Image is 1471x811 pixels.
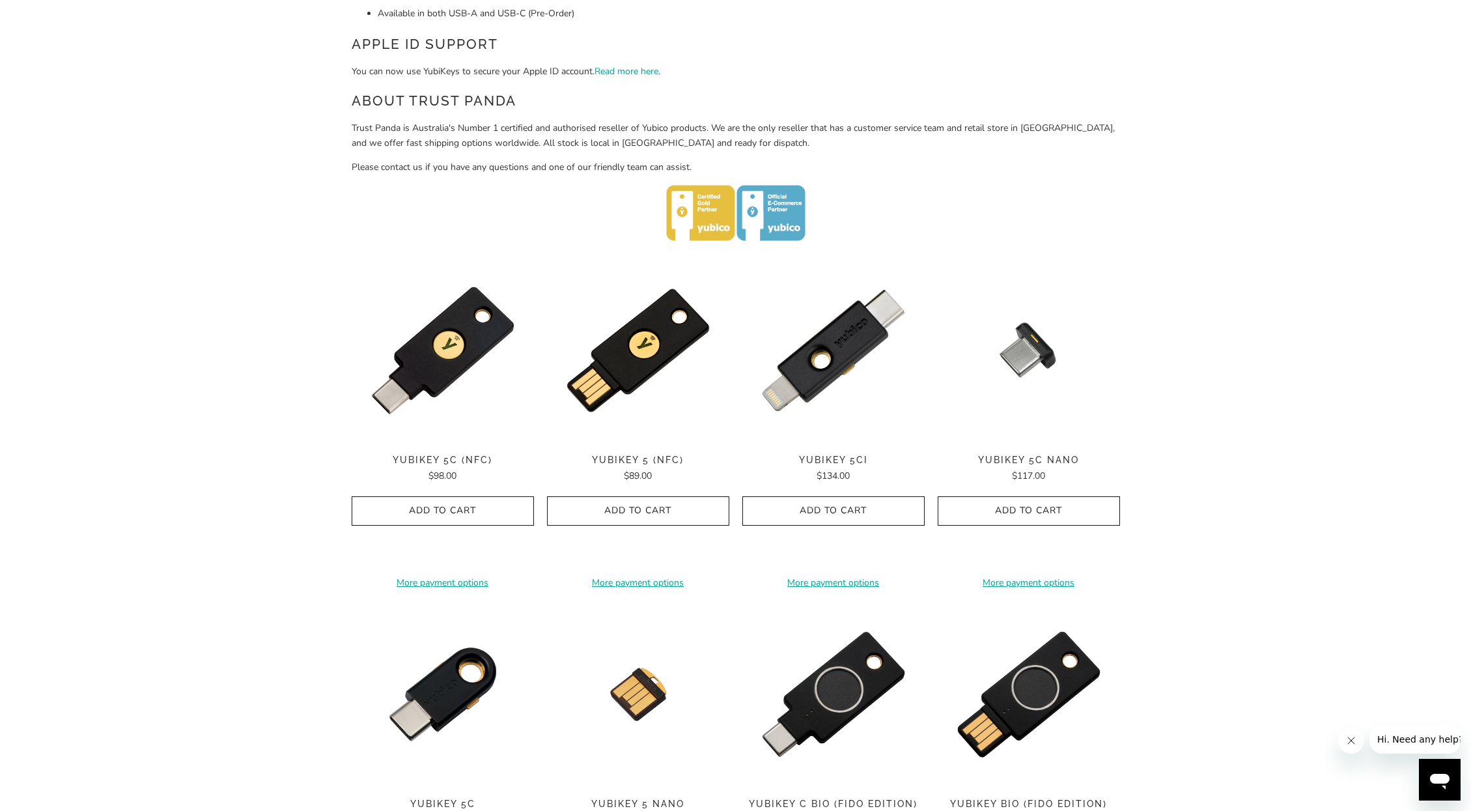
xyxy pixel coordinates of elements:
[1419,759,1461,801] iframe: Button to launch messaging window
[352,455,534,483] a: YubiKey 5C (NFC) $98.00
[938,799,1120,810] span: YubiKey Bio (FIDO Edition)
[742,496,925,526] button: Add to Cart
[742,455,925,483] a: YubiKey 5Ci $134.00
[951,505,1106,517] span: Add to Cart
[938,496,1120,526] button: Add to Cart
[547,603,729,786] img: YubiKey 5 Nano - Trust Panda
[624,470,652,482] span: $89.00
[547,603,729,786] a: YubiKey 5 Nano - Trust Panda YubiKey 5 Nano - Trust Panda
[547,455,729,483] a: YubiKey 5 (NFC) $89.00
[8,9,94,20] span: Hi. Need any help?
[352,160,1120,175] p: Please contact us if you have any questions and one of our friendly team can assist.
[352,603,534,786] a: YubiKey 5C - Trust Panda YubiKey 5C - Trust Panda
[547,259,729,442] img: YubiKey 5 (NFC) - Trust Panda
[756,505,911,517] span: Add to Cart
[428,470,456,482] span: $98.00
[817,470,850,482] span: $134.00
[938,455,1120,483] a: YubiKey 5C Nano $117.00
[742,799,925,810] span: YubiKey C Bio (FIDO Edition)
[1369,725,1461,754] iframe: Message from company
[352,259,534,442] img: YubiKey 5C (NFC) - Trust Panda
[352,496,534,526] button: Add to Cart
[742,259,925,442] a: YubiKey 5Ci - Trust Panda YubiKey 5Ci - Trust Panda
[1338,728,1364,754] iframe: Close message
[352,455,534,466] span: YubiKey 5C (NFC)
[742,455,925,466] span: YubiKey 5Ci
[547,799,729,810] span: YubiKey 5 Nano
[938,603,1120,786] img: YubiKey Bio (FIDO Edition) - Trust Panda
[938,259,1120,442] a: YubiKey 5C Nano - Trust Panda YubiKey 5C Nano - Trust Panda
[742,603,925,786] img: YubiKey C Bio (FIDO Edition) - Trust Panda
[742,603,925,786] a: YubiKey C Bio (FIDO Edition) - Trust Panda YubiKey C Bio (FIDO Edition) - Trust Panda
[365,505,520,517] span: Add to Cart
[352,799,534,810] span: YubiKey 5C
[352,64,1120,79] p: You can now use YubiKeys to secure your Apple ID account. .
[352,603,534,786] img: YubiKey 5C - Trust Panda
[742,576,925,590] a: More payment options
[938,259,1120,442] img: YubiKey 5C Nano - Trust Panda
[352,91,1120,111] h2: About Trust Panda
[352,34,1120,55] h2: Apple ID Support
[547,496,729,526] button: Add to Cart
[1012,470,1045,482] span: $117.00
[352,576,534,590] a: More payment options
[352,259,534,442] a: YubiKey 5C (NFC) - Trust Panda YubiKey 5C (NFC) - Trust Panda
[547,576,729,590] a: More payment options
[378,7,1120,21] li: Available in both USB-A and USB-C (Pre-Order)
[742,259,925,442] img: YubiKey 5Ci - Trust Panda
[352,121,1120,150] p: Trust Panda is Australia's Number 1 certified and authorised reseller of Yubico products. We are ...
[938,576,1120,590] a: More payment options
[547,455,729,466] span: YubiKey 5 (NFC)
[938,603,1120,786] a: YubiKey Bio (FIDO Edition) - Trust Panda YubiKey Bio (FIDO Edition) - Trust Panda
[561,505,716,517] span: Add to Cart
[595,65,658,78] a: Read more here
[938,455,1120,466] span: YubiKey 5C Nano
[547,259,729,442] a: YubiKey 5 (NFC) - Trust Panda YubiKey 5 (NFC) - Trust Panda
